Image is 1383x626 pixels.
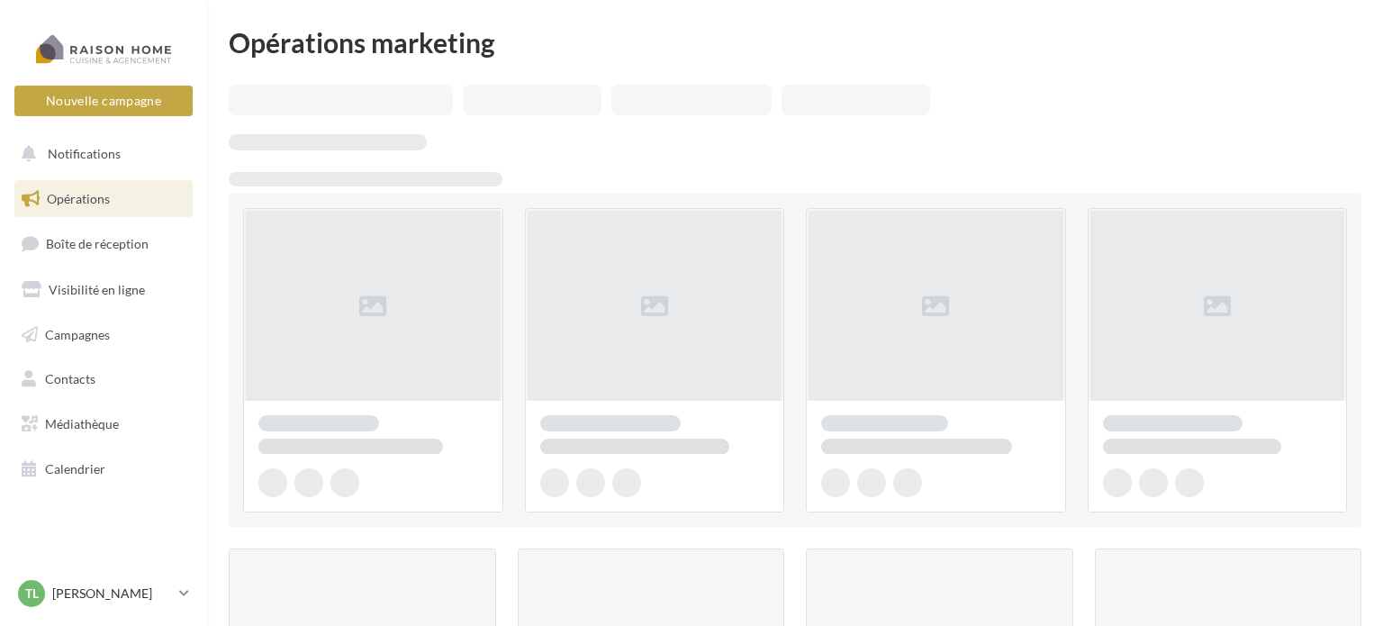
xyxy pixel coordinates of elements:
[45,461,105,476] span: Calendrier
[11,271,196,309] a: Visibilité en ligne
[14,576,193,611] a: TL [PERSON_NAME]
[47,191,110,206] span: Opérations
[45,326,110,341] span: Campagnes
[11,405,196,443] a: Médiathèque
[45,416,119,431] span: Médiathèque
[14,86,193,116] button: Nouvelle campagne
[46,236,149,251] span: Boîte de réception
[48,146,121,161] span: Notifications
[11,224,196,263] a: Boîte de réception
[49,282,145,297] span: Visibilité en ligne
[11,135,189,173] button: Notifications
[11,450,196,488] a: Calendrier
[11,316,196,354] a: Campagnes
[11,180,196,218] a: Opérations
[45,371,95,386] span: Contacts
[229,29,1361,56] div: Opérations marketing
[52,585,172,603] p: [PERSON_NAME]
[11,360,196,398] a: Contacts
[25,585,39,603] span: TL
